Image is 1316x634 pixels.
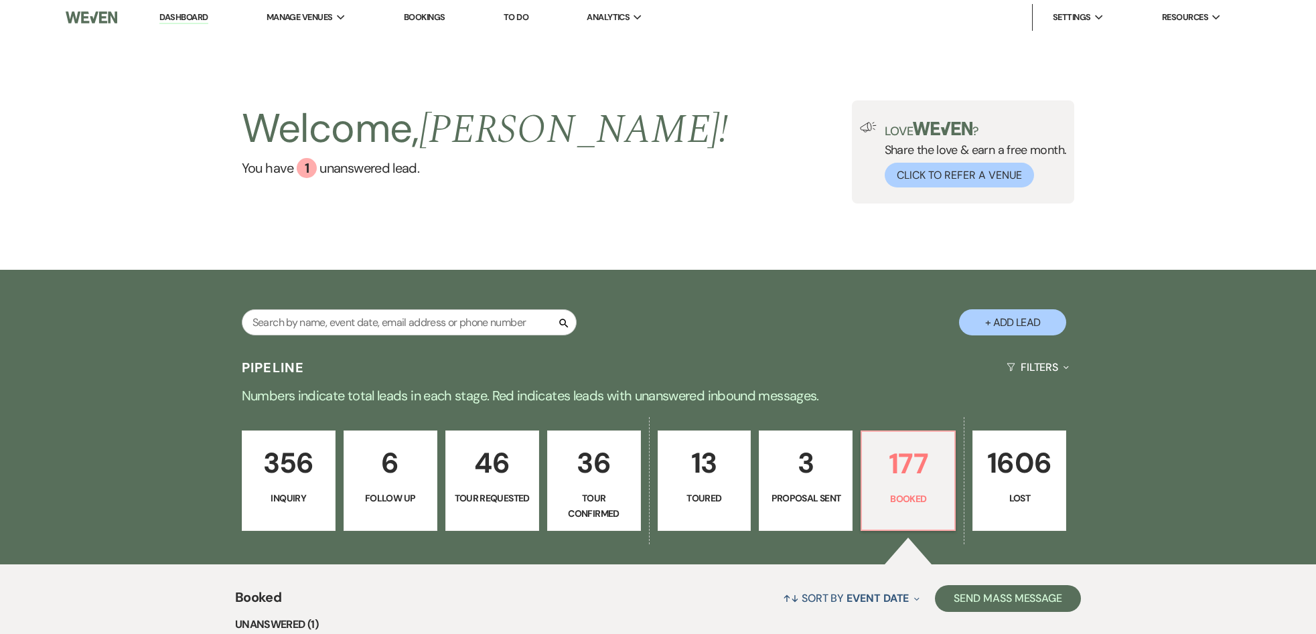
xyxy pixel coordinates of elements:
a: 46Tour Requested [445,430,539,531]
a: To Do [504,11,528,23]
p: Tour Requested [454,491,530,505]
p: 13 [666,441,743,485]
img: Weven Logo [66,3,117,31]
a: 177Booked [861,430,956,531]
a: Dashboard [159,11,208,24]
button: Click to Refer a Venue [885,163,1034,187]
p: 46 [454,441,530,485]
span: ↑↓ [783,591,799,605]
img: loud-speaker-illustration.svg [860,122,877,133]
span: Event Date [847,591,909,605]
div: Share the love & earn a free month. [877,122,1067,187]
a: 356Inquiry [242,430,336,531]
p: Tour Confirmed [556,491,632,521]
button: Send Mass Message [935,585,1081,612]
a: Bookings [404,11,445,23]
h3: Pipeline [242,358,305,377]
p: Booked [870,491,946,506]
span: [PERSON_NAME] ! [419,99,729,161]
a: 6Follow Up [344,430,437,531]
a: 1606Lost [972,430,1066,531]
p: Follow Up [352,491,429,505]
span: Manage Venues [267,11,333,24]
p: 6 [352,441,429,485]
p: Love ? [885,122,1067,137]
button: Filters [1001,349,1074,385]
a: You have 1 unanswered lead. [242,158,729,178]
h2: Welcome, [242,100,729,158]
span: Resources [1162,11,1208,24]
a: 36Tour Confirmed [547,430,641,531]
a: 13Toured [658,430,751,531]
p: Numbers indicate total leads in each stage. Red indicates leads with unanswered inbound messages. [176,385,1141,406]
p: 356 [250,441,327,485]
p: Inquiry [250,491,327,505]
p: 1606 [981,441,1057,485]
p: Toured [666,491,743,505]
div: 1 [297,158,317,178]
img: weven-logo-green.svg [913,122,972,135]
span: Booked [235,587,281,616]
input: Search by name, event date, email address or phone number [242,309,577,335]
button: + Add Lead [959,309,1066,335]
p: 3 [767,441,844,485]
p: Lost [981,491,1057,505]
a: 3Proposal Sent [759,430,853,531]
p: 36 [556,441,632,485]
span: Settings [1053,11,1091,24]
p: Proposal Sent [767,491,844,505]
button: Sort By Event Date [778,580,925,616]
li: Unanswered (1) [235,616,1081,633]
p: 177 [870,441,946,486]
span: Analytics [587,11,630,24]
